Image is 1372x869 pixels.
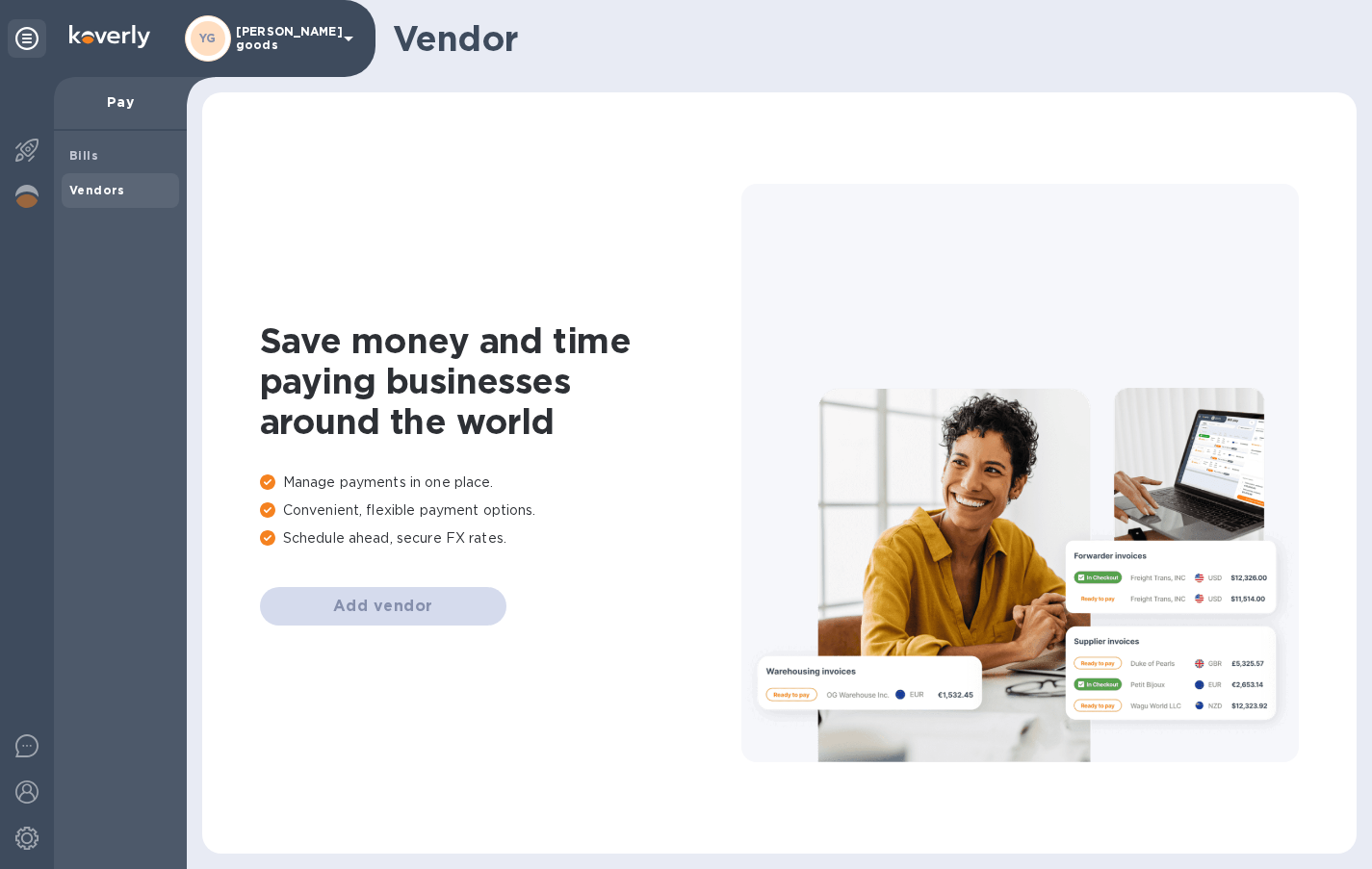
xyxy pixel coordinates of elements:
[260,528,741,549] p: Schedule ahead, secure FX rates.
[69,183,125,197] b: Vendors
[393,18,1341,59] h1: Vendor
[8,19,46,58] div: Unpin categories
[236,25,332,52] p: [PERSON_NAME] goods
[260,473,741,493] p: Manage payments in one place.
[69,148,98,163] b: Bills
[260,500,741,521] p: Convenient, flexible payment options.
[69,92,171,112] p: Pay
[69,25,150,48] img: Logo
[260,320,741,442] h1: Save money and time paying businesses around the world
[199,31,217,45] b: YG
